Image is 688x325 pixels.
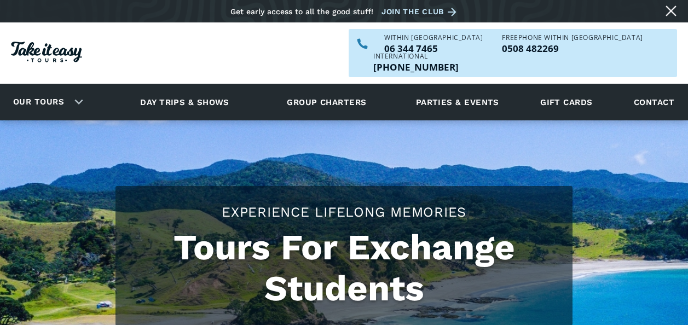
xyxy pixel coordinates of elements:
[373,62,459,72] p: [PHONE_NUMBER]
[502,34,643,41] div: Freephone WITHIN [GEOGRAPHIC_DATA]
[381,5,460,19] a: Join the club
[411,87,505,117] a: Parties & events
[384,44,483,53] a: Call us within NZ on 063447465
[535,87,598,117] a: Gift cards
[11,36,82,71] a: Homepage
[373,62,459,72] a: Call us outside of NZ on +6463447465
[230,7,373,16] div: Get early access to all the good stuff!
[384,44,483,53] p: 06 344 7465
[11,42,82,62] img: Take it easy Tours logo
[126,227,562,309] h1: Tours For Exchange Students
[126,202,562,222] h2: Experience lifelong memories
[628,87,680,117] a: Contact
[502,44,643,53] p: 0508 482269
[502,44,643,53] a: Call us freephone within NZ on 0508482269
[662,2,680,20] a: Close message
[373,53,459,60] div: International
[384,34,483,41] div: WITHIN [GEOGRAPHIC_DATA]
[273,87,380,117] a: Group charters
[126,87,243,117] a: Day trips & shows
[5,89,72,115] a: Our tours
